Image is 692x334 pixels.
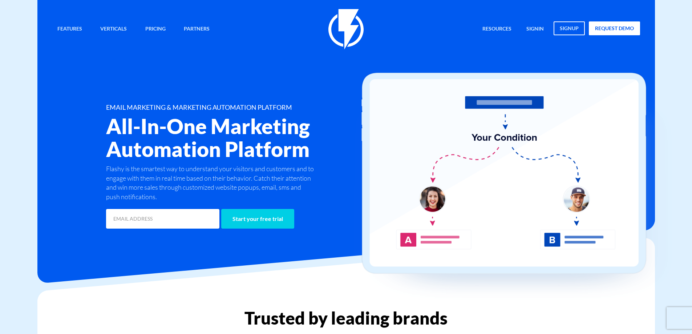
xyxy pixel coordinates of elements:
input: EMAIL ADDRESS [106,209,219,229]
input: Start your free trial [221,209,294,229]
a: Partners [178,21,215,37]
a: Resources [477,21,517,37]
a: signin [521,21,549,37]
p: Flashy is the smartest way to understand your visitors and customers and to engage with them in r... [106,164,316,202]
h2: Trusted by leading brands [37,309,655,327]
a: signup [554,21,585,35]
a: Features [52,21,88,37]
h1: EMAIL MARKETING & MARKETING AUTOMATION PLATFORM [106,104,389,111]
h2: All-In-One Marketing Automation Platform [106,115,389,161]
a: Verticals [95,21,132,37]
a: request demo [589,21,640,35]
a: Pricing [140,21,171,37]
